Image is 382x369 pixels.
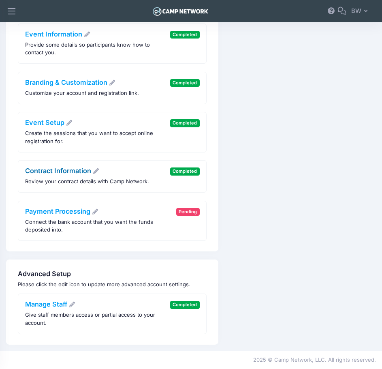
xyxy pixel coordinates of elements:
[176,208,200,216] span: Pending
[25,118,73,127] a: Event Setup
[152,5,209,17] img: Logo
[18,270,207,278] h4: Advanced Setup
[25,78,116,86] a: Branding & Customization
[25,311,166,327] p: Give staff members access or partial access to your account.
[25,207,99,215] a: Payment Processing
[170,31,200,39] span: Completed
[25,178,149,186] p: Review your contract details with Camp Network.
[170,79,200,87] span: Completed
[25,300,76,308] a: Manage Staff
[351,6,361,15] span: BW
[25,167,100,175] a: Contract Information
[25,30,91,38] a: Event Information
[170,301,200,309] span: Completed
[346,2,376,21] button: BW
[25,41,166,57] p: Provide some details so participants know how to contact you.
[25,89,139,97] p: Customize your account and registration link.
[4,2,20,21] div: Show aside menu
[25,129,166,145] p: Create the sessions that you want to accept online registration for.
[25,218,173,234] p: Connect the bank account that you want the funds deposited into.
[18,281,207,289] p: Please click the edit icon to update more advanced account settings.
[170,167,200,175] span: Completed
[253,356,376,363] span: 2025 © Camp Network, LLC. All rights reserved.
[170,119,200,127] span: Completed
